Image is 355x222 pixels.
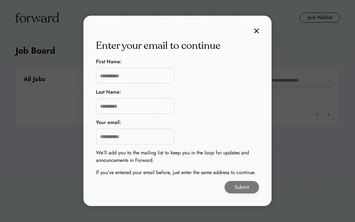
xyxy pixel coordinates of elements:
div: If you’ve entered your email before, just enter the same address to continue. [96,169,256,176]
button: Submit [225,181,259,194]
div: Last Name: [96,88,121,96]
div: Enter your email to continue [96,38,220,53]
div: We’ll add you to the mailing list to keep you in the loop for updates and announcements in Forward. [96,149,259,164]
div: First Name: [96,58,122,65]
div: Your email: [96,119,121,126]
img: close.svg [254,28,259,34]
